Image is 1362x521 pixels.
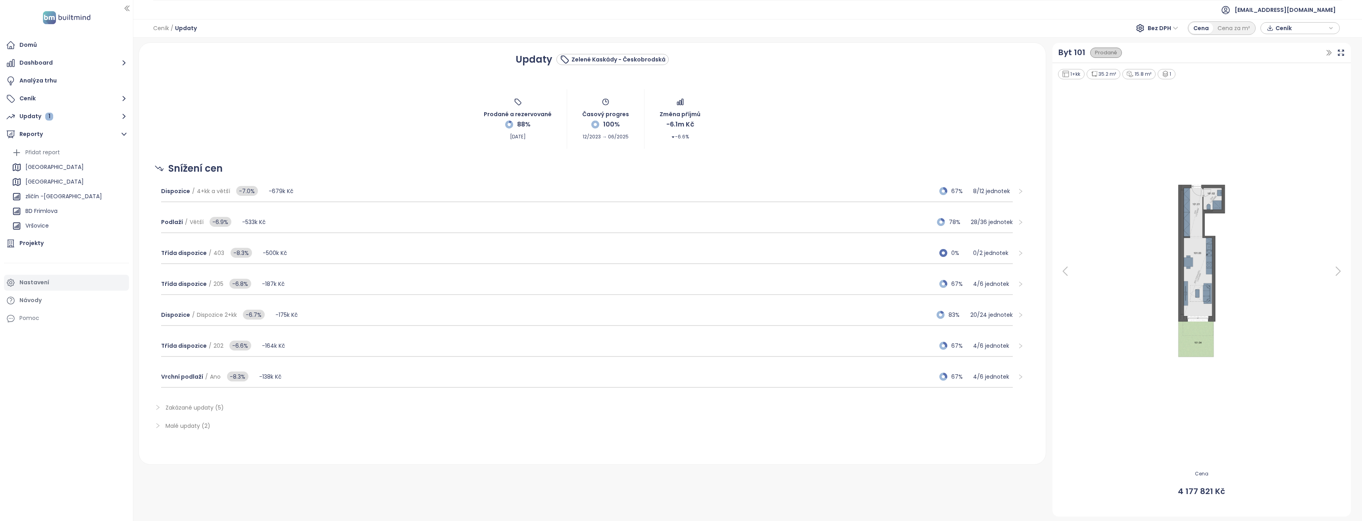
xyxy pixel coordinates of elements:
div: BD Frimlova [10,205,127,218]
div: zličín -[GEOGRAPHIC_DATA] [10,190,127,203]
span: Třída dispozice [161,280,207,288]
div: Nastavení [19,278,49,287]
span: Ceník [1275,22,1327,34]
div: Cena [1189,23,1213,34]
a: Byt 101 [1058,46,1085,59]
span: 202 [214,342,223,350]
span: right [1018,219,1023,225]
span: Ceník [153,21,169,35]
span: Časový progres [582,106,629,119]
span: -6.6% [229,341,251,351]
span: / [209,249,212,257]
div: Pomoc [19,313,39,323]
div: 1 [1158,69,1176,80]
span: [EMAIL_ADDRESS][DOMAIN_NAME] [1235,0,1336,19]
span: right [155,404,161,410]
span: 67% [951,372,969,381]
div: [GEOGRAPHIC_DATA] [10,176,127,188]
span: -6.1m Kč [666,119,694,129]
span: Dispozice 2+kk [197,311,237,319]
span: right [1018,281,1023,287]
span: 0% [951,249,969,257]
span: / [192,311,195,319]
div: Prodané [1090,48,1122,58]
span: / [209,280,212,288]
p: 4 / 6 jednotek [973,280,1013,288]
p: 8 / 12 jednotek [973,187,1013,195]
span: / [209,342,212,350]
span: -164k Kč [262,342,285,350]
span: Ano [210,373,221,381]
div: Updaty [19,111,53,121]
div: Přidat report [10,146,127,159]
span: Třída dispozice [161,249,207,257]
button: Reporty [4,126,129,142]
span: 4+kk a větší [197,187,230,195]
div: Cena za m² [1213,23,1254,34]
span: -533k Kč [242,218,265,226]
div: Zelené Kaskády - Českobrodská [571,56,666,64]
span: right [1018,343,1023,349]
span: right [1018,312,1023,318]
div: [GEOGRAPHIC_DATA] [10,161,127,174]
span: -6.6% [671,129,689,141]
span: / [171,21,173,35]
span: right [1018,374,1023,380]
span: Bez DPH [1148,22,1178,34]
h1: Updaty [516,52,552,67]
p: 20 / 24 jednotek [970,310,1013,319]
div: Vršovice [10,220,127,232]
div: button [1265,22,1335,34]
span: Dispozice [161,187,190,195]
div: 35.2 m² [1087,69,1121,80]
span: / [185,218,188,226]
span: 88% [517,119,531,129]
span: 67% [951,187,969,195]
div: [GEOGRAPHIC_DATA] [25,162,84,172]
span: right [155,423,161,429]
span: / [192,187,195,195]
span: Prodané a rezervované [484,106,552,119]
span: -6.7% [243,310,265,320]
span: 67% [951,341,969,350]
a: Analýza trhu [4,73,129,89]
button: Dashboard [4,55,129,71]
img: logo [40,10,93,26]
span: -7.0% [236,186,258,196]
div: 15.8 m² [1122,69,1156,80]
span: -8.3% [227,372,248,381]
p: 0 / 2 jednotek [973,249,1013,257]
p: 4 / 6 jednotek [973,372,1013,381]
button: Ceník [4,91,129,107]
span: Snížení cen [168,161,223,176]
span: Updaty [175,21,197,35]
span: Větší [190,218,204,226]
span: Zakázané updaty (5) [165,404,224,412]
span: 67% [951,280,969,288]
div: Vršovice [25,221,49,231]
div: Projekty [19,238,44,248]
span: -8.3% [231,248,252,258]
div: Pomoc [4,310,129,326]
div: [GEOGRAPHIC_DATA] [25,177,84,187]
span: [DATE] [510,129,526,141]
span: -175k Kč [275,311,298,319]
span: 12/2023 → 06/2025 [583,129,629,141]
span: 403 [214,249,224,257]
button: Updaty 1 [4,109,129,125]
span: -138k Kč [259,373,281,381]
p: 4 / 6 jednotek [973,341,1013,350]
div: Domů [19,40,37,50]
div: BD Frimlova [25,206,58,216]
div: 1 [45,113,53,121]
span: right [1018,188,1023,194]
span: Dispozice [161,311,190,319]
span: -6.9% [210,217,231,227]
span: 100% [603,119,620,129]
span: 83% [948,310,966,319]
